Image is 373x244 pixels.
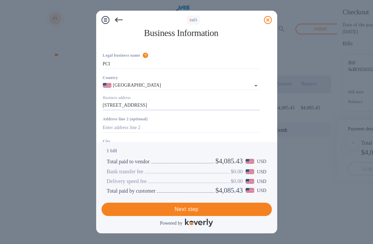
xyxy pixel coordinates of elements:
[103,139,111,144] b: City
[107,178,147,185] h3: Delivery speed fee
[160,220,183,227] p: Powered by
[103,75,118,80] b: Country
[185,219,213,227] img: Logo
[103,101,260,111] input: Enter address
[103,59,260,69] input: Enter legal business name
[257,187,266,194] p: USD
[257,158,266,165] p: USD
[103,53,140,58] b: Legal business name
[189,18,191,22] span: 3
[340,212,373,244] iframe: Chat Widget
[103,96,130,100] label: Business address
[215,157,243,165] h2: $4,085.43
[231,178,243,185] h3: $0.00
[257,178,266,185] p: USD
[107,188,156,194] h3: Total paid by customer
[107,169,143,175] h3: Bank transfer fee
[257,168,266,175] p: USD
[189,18,197,22] b: of 3
[215,186,243,195] h2: $4,085.43
[107,159,150,165] h3: Total paid to vendor
[246,179,255,184] img: USD
[251,81,261,90] button: Open
[103,83,112,88] img: US
[246,159,255,164] img: USD
[103,117,148,121] b: Address line 2 (optional)
[231,169,243,175] h3: $0.00
[111,81,241,90] input: Select country
[246,188,255,193] img: USD
[107,148,117,153] b: 1 bill
[103,123,260,133] input: Enter address line 2
[107,205,267,213] span: Next step
[101,28,261,39] h1: Business Information
[101,203,272,216] button: Next step
[246,169,255,174] img: USD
